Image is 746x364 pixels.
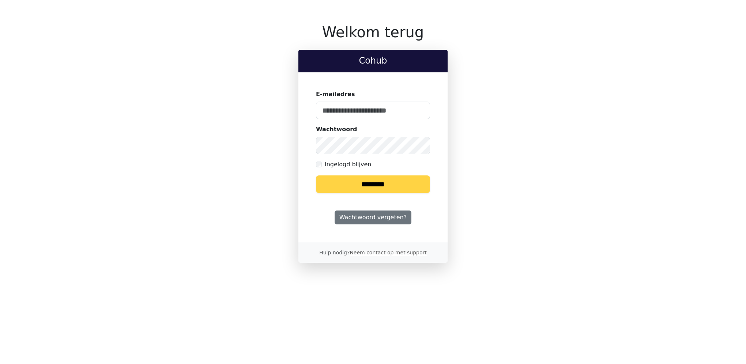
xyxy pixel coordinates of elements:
[298,23,448,41] h1: Welkom terug
[316,90,355,99] label: E-mailadres
[335,211,411,224] a: Wachtwoord vergeten?
[350,250,426,255] a: Neem contact op met support
[304,56,442,66] h2: Cohub
[316,125,357,134] label: Wachtwoord
[319,250,427,255] small: Hulp nodig?
[325,160,371,169] label: Ingelogd blijven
